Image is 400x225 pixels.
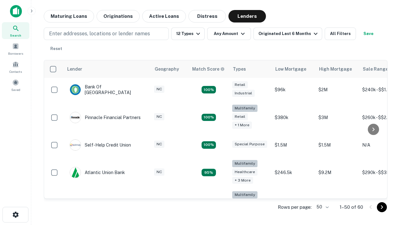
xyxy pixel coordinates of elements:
iframe: Chat Widget [369,155,400,185]
button: Active Loans [142,10,186,22]
div: Low Mortgage [275,65,306,73]
div: Sale Range [363,65,388,73]
td: $380k [272,102,315,133]
th: Low Mortgage [272,60,315,78]
div: High Mortgage [319,65,352,73]
span: Contacts [9,69,22,74]
div: Geography [155,65,179,73]
th: Geography [151,60,188,78]
button: All Filters [325,27,356,40]
div: Types [233,65,246,73]
p: Rows per page: [278,203,312,211]
a: Borrowers [2,40,29,57]
td: $2M [315,78,359,102]
td: $1.5M [272,133,315,157]
button: Any Amount [207,27,251,40]
img: picture [70,84,81,95]
button: Enter addresses, locations or lender names [44,27,169,40]
div: NC [154,168,164,176]
div: Healthcare [232,168,257,176]
div: Multifamily [232,160,257,167]
span: Borrowers [8,51,23,56]
div: Multifamily [232,105,257,112]
span: Saved [11,87,20,92]
th: Types [229,60,272,78]
div: Retail [232,81,248,88]
a: Search [2,22,29,39]
div: Matching Properties: 11, hasApolloMatch: undefined [202,141,216,149]
div: Capitalize uses an advanced AI algorithm to match your search with the best lender. The match sco... [192,66,225,72]
div: Lender [67,65,82,73]
div: NC [154,113,164,120]
h6: Match Score [192,66,223,72]
div: Industrial [232,90,255,97]
a: Contacts [2,58,29,75]
div: Special Purpose [232,141,267,148]
span: Search [10,33,21,38]
td: $3.2M [315,188,359,220]
button: Reset [46,42,66,55]
div: 50 [314,202,330,212]
img: picture [70,112,81,123]
td: $246.5k [272,157,315,188]
td: $1.5M [315,133,359,157]
td: $246k [272,188,315,220]
div: Originated Last 6 Months [258,30,319,37]
div: Bank Of [GEOGRAPHIC_DATA] [70,84,145,95]
img: picture [70,140,81,150]
div: Retail [232,113,248,120]
p: 1–50 of 60 [340,203,363,211]
button: Maturing Loans [44,10,94,22]
p: Enter addresses, locations or lender names [49,30,150,37]
td: $9.2M [315,157,359,188]
div: Atlantic Union Bank [70,167,125,178]
img: capitalize-icon.png [10,5,22,17]
div: + 3 more [232,177,253,184]
img: picture [70,167,81,178]
a: Saved [2,77,29,93]
div: Matching Properties: 17, hasApolloMatch: undefined [202,114,216,121]
th: Capitalize uses an advanced AI algorithm to match your search with the best lender. The match sco... [188,60,229,78]
div: + 1 more [232,122,252,129]
td: $96k [272,78,315,102]
button: Distress [188,10,226,22]
button: 12 Types [171,27,205,40]
div: Pinnacle Financial Partners [70,112,141,123]
div: Matching Properties: 15, hasApolloMatch: undefined [202,86,216,93]
th: High Mortgage [315,60,359,78]
th: Lender [63,60,151,78]
div: NC [154,86,164,93]
div: Multifamily [232,191,257,198]
td: $3M [315,102,359,133]
div: Matching Properties: 9, hasApolloMatch: undefined [202,169,216,176]
button: Originated Last 6 Months [253,27,322,40]
button: Originations [97,10,140,22]
div: Self-help Credit Union [70,139,131,151]
div: NC [154,141,164,148]
div: The Fidelity Bank [70,198,120,210]
button: Lenders [228,10,266,22]
button: Go to next page [377,202,387,212]
button: Save your search to get updates of matches that match your search criteria. [358,27,378,40]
